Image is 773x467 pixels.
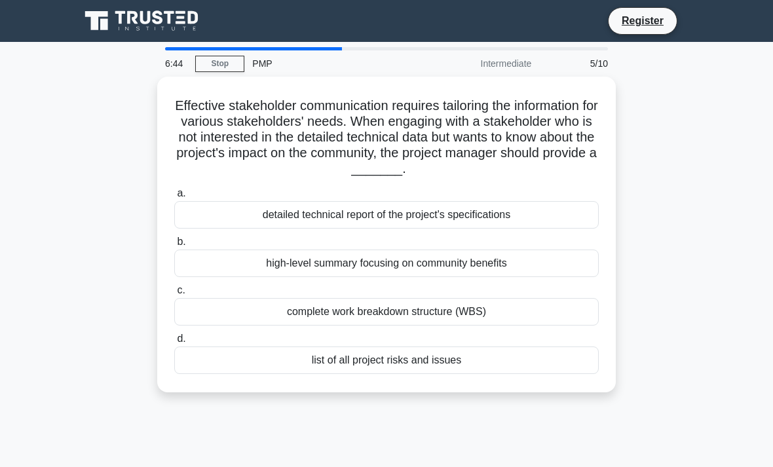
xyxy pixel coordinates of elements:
div: Intermediate [424,50,539,77]
div: PMP [244,50,424,77]
a: Stop [195,56,244,72]
span: c. [177,284,185,295]
div: list of all project risks and issues [174,346,599,374]
div: 6:44 [157,50,195,77]
div: 5/10 [539,50,616,77]
span: a. [177,187,185,198]
h5: Effective stakeholder communication requires tailoring the information for various stakeholders' ... [173,98,600,177]
div: detailed technical report of the project's specifications [174,201,599,229]
span: b. [177,236,185,247]
a: Register [614,12,671,29]
div: complete work breakdown structure (WBS) [174,298,599,326]
span: d. [177,333,185,344]
div: high-level summary focusing on community benefits [174,250,599,277]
